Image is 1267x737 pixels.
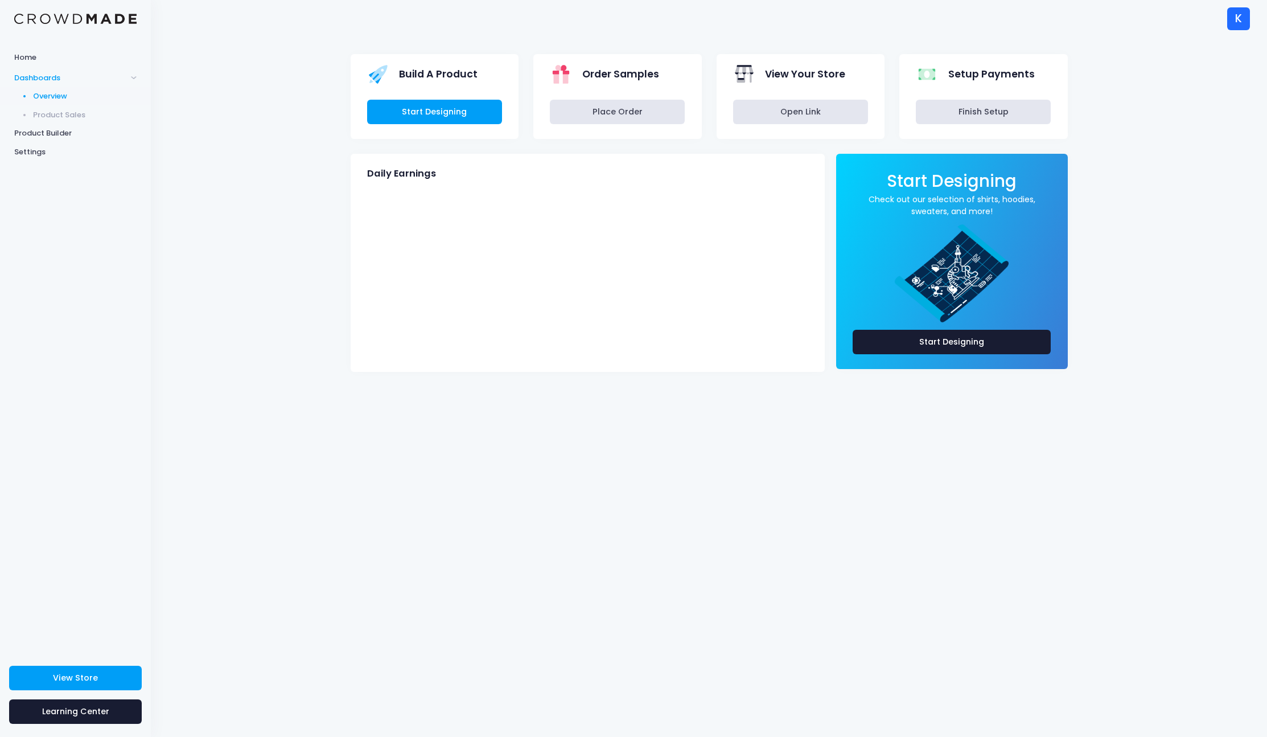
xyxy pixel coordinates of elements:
[14,146,137,158] span: Settings
[582,67,659,81] span: Order Samples
[14,128,137,139] span: Product Builder
[853,330,1051,354] a: Start Designing
[53,672,98,683] span: View Store
[948,67,1035,81] span: Setup Payments
[550,100,685,124] a: Place Order
[916,100,1051,124] a: Finish Setup
[367,100,502,124] a: Start Designing
[9,699,142,724] a: Learning Center
[887,169,1017,193] span: Start Designing
[9,666,142,690] a: View Store
[14,14,137,24] img: Logo
[14,72,127,84] span: Dashboards
[733,100,868,124] a: Open Link
[33,91,137,102] span: Overview
[367,168,436,179] span: Daily Earnings
[1227,7,1250,30] div: K
[14,52,137,63] span: Home
[42,706,109,717] span: Learning Center
[853,194,1051,218] a: Check out our selection of shirts, hoodies, sweaters, and more!
[33,109,137,121] span: Product Sales
[887,179,1017,190] a: Start Designing
[765,67,845,81] span: View Your Store
[399,67,478,81] span: Build A Product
